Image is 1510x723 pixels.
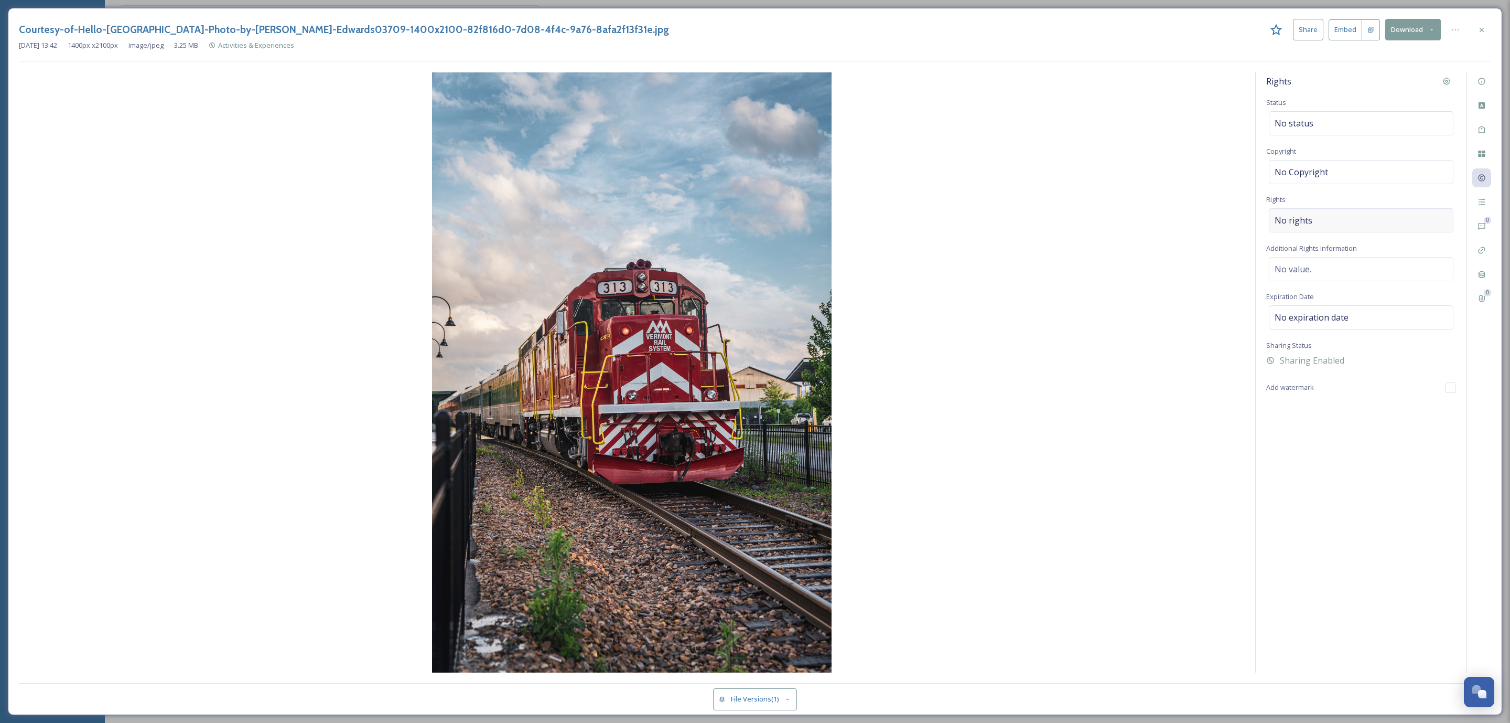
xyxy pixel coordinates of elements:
div: 0 [1484,289,1491,296]
span: Add watermark [1266,382,1314,392]
button: Share [1293,19,1323,40]
span: Status [1266,98,1286,107]
img: Courtesy-of-Hello-Burlington-Photo-by-Nick-Edwards03709-1400x2100-82f816d0-7d08-4f4c-9a76-8afa2f1... [19,72,1245,673]
span: Rights [1266,75,1291,88]
span: No expiration date [1275,311,1349,324]
span: 3.25 MB [174,40,198,50]
span: Activities & Experiences [218,40,294,50]
span: Sharing Enabled [1280,354,1344,367]
span: Copyright [1266,146,1296,156]
span: No Copyright [1275,166,1328,178]
button: Open Chat [1464,677,1494,707]
span: 1400 px x 2100 px [68,40,118,50]
button: File Versions(1) [713,688,797,710]
span: No value. [1275,263,1311,275]
span: No status [1275,117,1313,130]
button: Embed [1329,19,1362,40]
h3: Courtesy-of-Hello-[GEOGRAPHIC_DATA]-Photo-by-[PERSON_NAME]-Edwards03709-1400x2100-82f816d0-7d08-4... [19,22,669,37]
span: Expiration Date [1266,292,1314,301]
span: [DATE] 13:42 [19,40,57,50]
button: Download [1385,19,1441,40]
span: Additional Rights Information [1266,243,1357,253]
span: Sharing Status [1266,341,1312,350]
span: image/jpeg [128,40,164,50]
span: Rights [1266,195,1286,204]
span: No rights [1275,214,1312,227]
div: 0 [1484,217,1491,224]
